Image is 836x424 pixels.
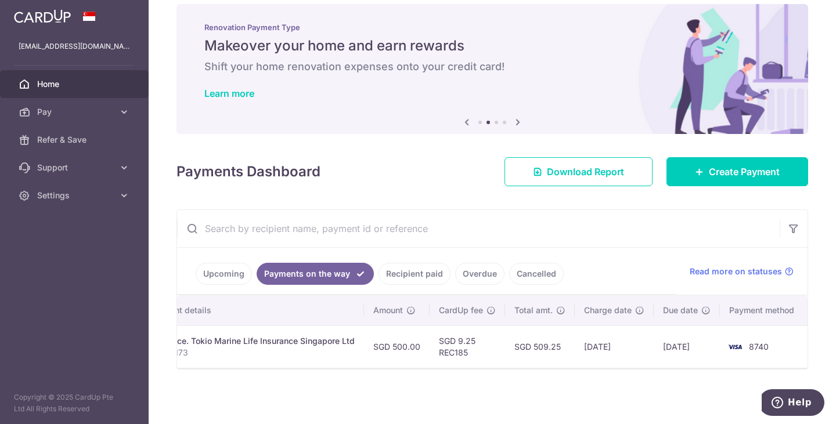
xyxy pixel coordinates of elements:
[514,305,553,316] span: Total amt.
[176,161,320,182] h4: Payments Dashboard
[505,157,653,186] a: Download Report
[37,78,114,90] span: Home
[379,263,451,285] a: Recipient paid
[720,295,808,325] th: Payment method
[257,263,374,285] a: Payments on the way
[373,305,403,316] span: Amount
[584,305,632,316] span: Charge date
[204,88,254,99] a: Learn more
[509,263,564,285] a: Cancelled
[37,190,114,201] span: Settings
[666,157,808,186] a: Create Payment
[37,134,114,146] span: Refer & Save
[37,106,114,118] span: Pay
[177,210,780,247] input: Search by recipient name, payment id or reference
[749,342,769,351] span: 8740
[204,60,780,74] h6: Shift your home renovation expenses onto your credit card!
[204,37,780,55] h5: Makeover your home and earn rewards
[505,325,575,368] td: SGD 509.25
[196,263,252,285] a: Upcoming
[149,347,355,358] p: 00082173
[654,325,720,368] td: [DATE]
[723,340,747,354] img: Bank Card
[709,165,780,179] span: Create Payment
[204,23,780,32] p: Renovation Payment Type
[762,389,824,418] iframe: Opens a widget where you can find more information
[176,4,808,134] img: Renovation banner
[575,325,654,368] td: [DATE]
[37,162,114,173] span: Support
[19,41,130,52] p: [EMAIL_ADDRESS][DOMAIN_NAME]
[690,266,782,277] span: Read more on statuses
[547,165,624,179] span: Download Report
[439,305,483,316] span: CardUp fee
[149,335,355,347] div: Insurance. Tokio Marine Life Insurance Singapore Ltd
[690,266,794,277] a: Read more on statuses
[455,263,505,285] a: Overdue
[663,305,698,316] span: Due date
[139,295,364,325] th: Payment details
[430,325,505,368] td: SGD 9.25 REC185
[364,325,430,368] td: SGD 500.00
[14,9,71,23] img: CardUp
